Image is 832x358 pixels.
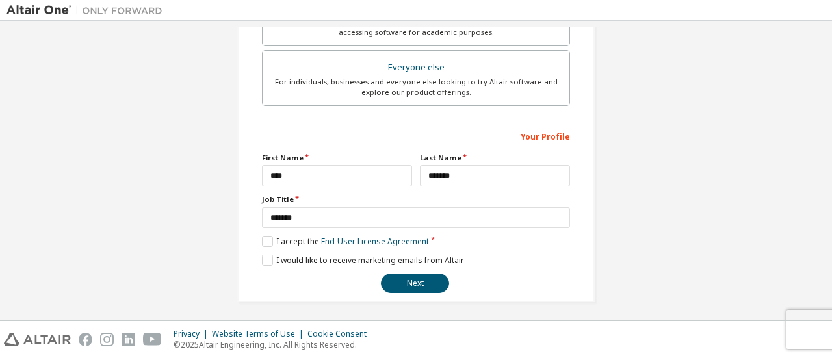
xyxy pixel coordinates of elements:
[79,333,92,346] img: facebook.svg
[143,333,162,346] img: youtube.svg
[321,236,429,247] a: End-User License Agreement
[212,329,307,339] div: Website Terms of Use
[6,4,169,17] img: Altair One
[381,274,449,293] button: Next
[174,339,374,350] p: © 2025 Altair Engineering, Inc. All Rights Reserved.
[262,194,570,205] label: Job Title
[262,236,429,247] label: I accept the
[262,255,464,266] label: I would like to receive marketing emails from Altair
[262,125,570,146] div: Your Profile
[262,153,412,163] label: First Name
[4,333,71,346] img: altair_logo.svg
[270,77,562,97] div: For individuals, businesses and everyone else looking to try Altair software and explore our prod...
[270,58,562,77] div: Everyone else
[174,329,212,339] div: Privacy
[100,333,114,346] img: instagram.svg
[122,333,135,346] img: linkedin.svg
[420,153,570,163] label: Last Name
[307,329,374,339] div: Cookie Consent
[270,17,562,38] div: For faculty & administrators of academic institutions administering students and accessing softwa...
